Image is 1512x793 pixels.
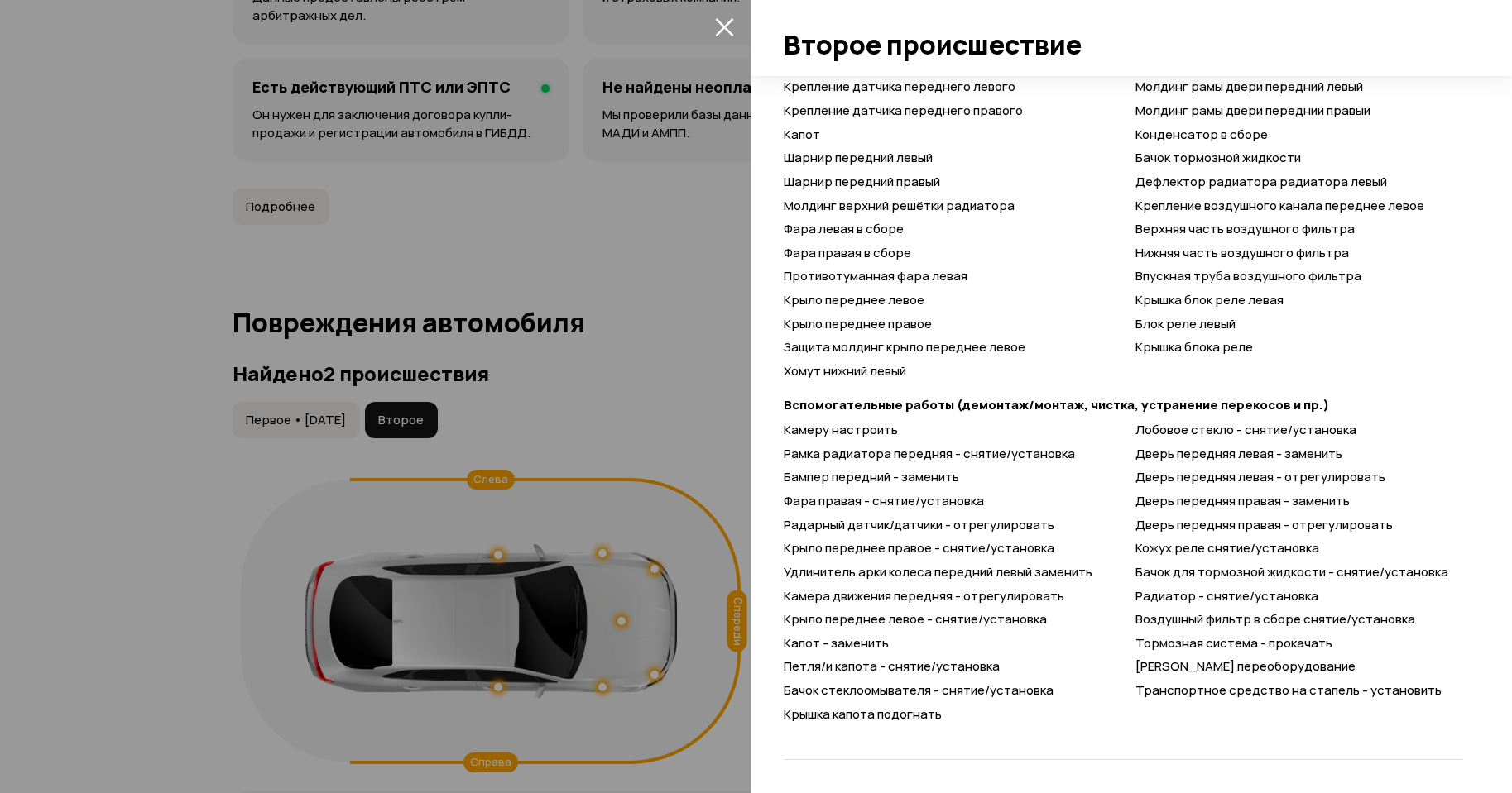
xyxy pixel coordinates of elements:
span: Крыло переднее правое - снятие/установка [784,539,1054,557]
span: Шарнир передний правый [784,173,940,190]
span: Молдинг рамы двери передний правый [1135,102,1370,119]
span: Бачок стеклоомывателя - снятие/установка [784,681,1054,699]
span: Крыло переднее левое - снятие/установка [784,610,1047,628]
span: Крыло переднее правое [784,315,932,332]
span: Радиатор - снятие/установка [1135,587,1318,604]
span: Кожух реле снятие/установка [1135,539,1319,557]
span: Дверь передняя левая - заменить [1135,445,1342,462]
span: Радарный датчик/датчики - отрегулировать [784,516,1054,533]
span: Дверь передняя правая - отрегулировать [1135,516,1393,533]
span: Камеру настроить [784,421,898,438]
span: Транспортное средство на стапель - установить [1135,681,1442,699]
span: Камера движения передняя - отрегулировать [784,587,1064,604]
span: [PERSON_NAME] переоборудование [1135,657,1356,675]
span: Крышка капота подогнать [784,705,942,723]
span: Крышка блок реле левая [1135,291,1284,308]
strong: Вспомогательные работы (демонтаж/монтаж, чистка, устранение перекосов и пр.) [784,397,1462,414]
span: Лобовое стекло - снятие/установка [1135,421,1356,438]
span: Дверь передняя левая - отрегулировать [1135,468,1385,485]
span: Капот [784,126,820,143]
span: Впускная труба воздушного фильтра [1135,267,1361,284]
span: Защита молдинг крыло переднее левое [784,338,1025,356]
span: Бачок для тормозной жидкости - снятие/установка [1135,563,1448,580]
span: Тормозная система - прокачать [1135,634,1332,652]
span: Крышка блока реле [1135,338,1253,356]
span: Фара правая - снятие/установка [784,492,984,509]
span: Противотуманная фара левая [784,267,967,284]
span: Шарнир передний левый [784,149,933,166]
span: Капот - заменить [784,634,889,652]
span: Удлинитель арки колеса передний левый заменить [784,563,1092,580]
span: Дверь передняя правая - заменить [1135,492,1350,509]
span: Петля/и капота - снятие/установка [784,657,1000,675]
span: Фара правая в сборе [784,244,911,261]
span: Крепление датчика переднего левого [784,78,1015,95]
span: Блок реле левый [1135,315,1236,332]
span: Воздушный фильтр в сборе снятие/установка [1135,610,1415,628]
span: Крыло переднее левое [784,291,924,308]
span: Конденсатор в сборе [1135,126,1268,143]
span: Крепление датчика переднего правого [784,102,1023,119]
span: Бампер передний - заменить [784,468,959,485]
span: Рамка радиатора передняя - снятие/установка [784,445,1075,462]
span: Крепление воздушного канала переднее левое [1135,197,1424,214]
button: закрыть [711,13,737,40]
span: Нижняя часть воздушного фильтра [1135,244,1349,261]
span: Молдинг рамы двери передний левый [1135,78,1363,95]
span: Дефлектор радиатора радиатора левый [1135,173,1387,190]
span: Бачок тормозной жидкости [1135,149,1301,166]
span: Фара левая в сборе [784,220,904,237]
span: Молдинг верхний решётки радиатора [784,197,1015,214]
span: Хомут нижний левый [784,362,906,380]
span: Верхняя часть воздушного фильтра [1135,220,1355,237]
